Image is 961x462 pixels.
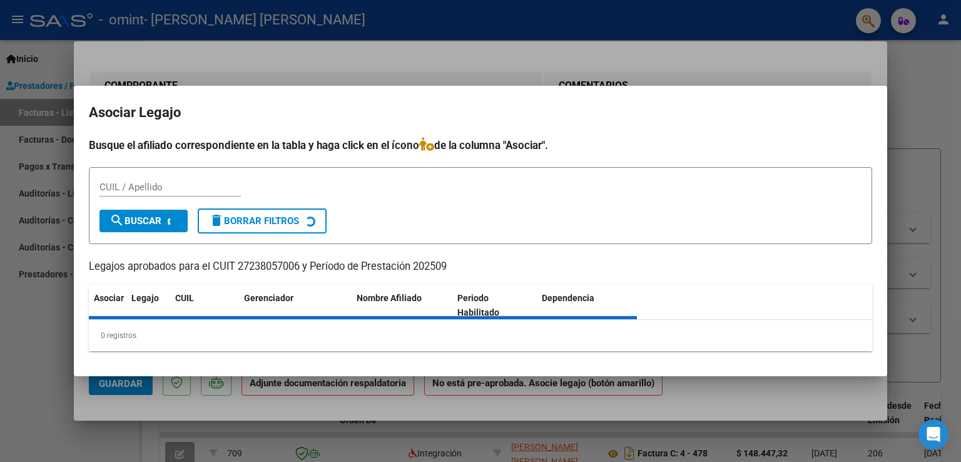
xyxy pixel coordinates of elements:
[89,320,872,351] div: 0 registros
[537,285,638,326] datatable-header-cell: Dependencia
[452,285,537,326] datatable-header-cell: Periodo Habilitado
[457,293,499,317] span: Periodo Habilitado
[244,293,293,303] span: Gerenciador
[89,259,872,275] p: Legajos aprobados para el CUIT 27238057006 y Período de Prestación 202509
[170,285,239,326] datatable-header-cell: CUIL
[89,285,126,326] datatable-header-cell: Asociar
[109,215,161,227] span: Buscar
[89,101,872,125] h2: Asociar Legajo
[918,419,948,449] div: Open Intercom Messenger
[89,137,872,153] h4: Busque el afiliado correspondiente en la tabla y haga click en el ícono de la columna "Asociar".
[352,285,452,326] datatable-header-cell: Nombre Afiliado
[542,293,594,303] span: Dependencia
[198,208,327,234] button: Borrar Filtros
[126,285,170,326] datatable-header-cell: Legajo
[239,285,352,326] datatable-header-cell: Gerenciador
[94,293,124,303] span: Asociar
[209,215,299,227] span: Borrar Filtros
[357,293,422,303] span: Nombre Afiliado
[131,293,159,303] span: Legajo
[209,213,224,228] mat-icon: delete
[99,210,188,232] button: Buscar
[175,293,194,303] span: CUIL
[109,213,125,228] mat-icon: search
